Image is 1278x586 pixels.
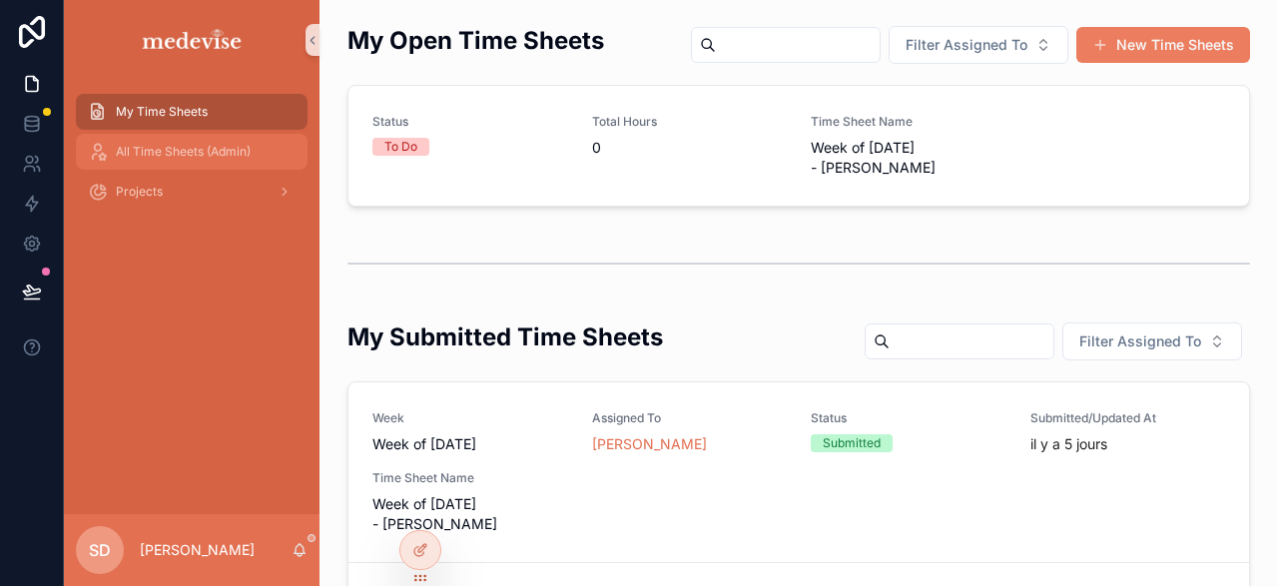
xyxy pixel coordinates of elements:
[76,94,308,130] a: My Time Sheets
[139,24,246,56] img: App logo
[64,80,319,236] div: scrollable content
[1079,331,1201,351] span: Filter Assigned To
[889,26,1068,64] button: Select Button
[347,320,663,353] h2: My Submitted Time Sheets
[1030,410,1226,426] span: Submitted/Updated At
[372,410,568,426] span: Week
[811,138,1006,178] span: Week of [DATE] - [PERSON_NAME]
[811,410,1006,426] span: Status
[140,540,255,560] p: [PERSON_NAME]
[76,174,308,210] a: Projects
[1062,322,1242,360] button: Select Button
[592,434,707,454] a: [PERSON_NAME]
[1076,27,1250,63] button: New Time Sheets
[592,410,788,426] span: Assigned To
[906,35,1027,55] span: Filter Assigned To
[592,138,788,158] span: 0
[372,114,568,130] span: Status
[372,494,568,534] span: Week of [DATE] - [PERSON_NAME]
[116,144,251,160] span: All Time Sheets (Admin)
[348,382,1249,562] a: WeekWeek of [DATE]Assigned To[PERSON_NAME]StatusSubmittedSubmitted/Updated Atil y a 5 joursTime S...
[76,134,308,170] a: All Time Sheets (Admin)
[116,184,163,200] span: Projects
[116,104,208,120] span: My Time Sheets
[347,24,604,57] h2: My Open Time Sheets
[348,86,1249,206] a: StatusTo DoTotal Hours0Time Sheet NameWeek of [DATE] - [PERSON_NAME]
[811,114,1006,130] span: Time Sheet Name
[1030,434,1107,454] p: il y a 5 jours
[372,434,476,454] span: Week of [DATE]
[372,470,568,486] span: Time Sheet Name
[823,434,881,452] div: Submitted
[592,114,788,130] span: Total Hours
[384,138,417,156] div: To Do
[89,538,111,562] span: SD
